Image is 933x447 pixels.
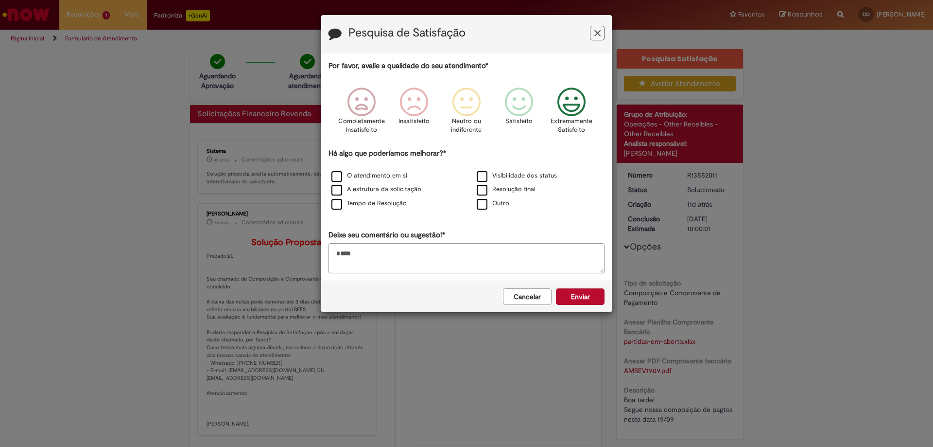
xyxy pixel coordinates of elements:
[477,171,557,180] label: Visibilidade dos status
[494,80,544,147] div: Satisfeito
[328,148,605,211] div: Há algo que poderíamos melhorar?*
[328,61,488,71] label: Por favor, avalie a qualidade do seu atendimento*
[556,288,605,305] button: Enviar
[348,27,466,39] label: Pesquisa de Satisfação
[477,199,509,208] label: Outro
[336,80,386,147] div: Completamente Insatisfeito
[547,80,596,147] div: Extremamente Satisfeito
[331,199,407,208] label: Tempo de Resolução
[442,80,491,147] div: Neutro ou indiferente
[398,117,430,126] p: Insatisfeito
[331,185,421,194] label: A estrutura da solicitação
[551,117,592,135] p: Extremamente Satisfeito
[449,117,484,135] p: Neutro ou indiferente
[477,185,536,194] label: Resolução final
[505,117,533,126] p: Satisfeito
[389,80,439,147] div: Insatisfeito
[338,117,385,135] p: Completamente Insatisfeito
[503,288,552,305] button: Cancelar
[328,230,445,240] label: Deixe seu comentário ou sugestão!*
[331,171,407,180] label: O atendimento em si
